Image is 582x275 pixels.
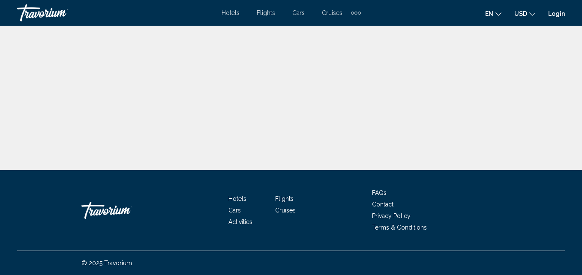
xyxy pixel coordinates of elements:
a: FAQs [372,189,387,196]
span: © 2025 Travorium [81,260,132,266]
button: Extra navigation items [351,6,361,20]
a: Privacy Policy [372,212,411,219]
a: Travorium [81,197,167,223]
a: Cruises [322,9,342,16]
a: Travorium [17,4,213,21]
a: Cruises [275,207,296,214]
a: Activities [228,218,252,225]
a: Hotels [228,195,246,202]
a: Terms & Conditions [372,224,427,231]
a: Flights [275,195,294,202]
a: Flights [257,9,275,16]
a: Contact [372,201,393,208]
a: Login [548,10,565,17]
a: Hotels [222,9,240,16]
a: Cars [292,9,305,16]
button: Change language [485,7,501,20]
span: USD [514,10,527,17]
span: en [485,10,493,17]
a: Cars [228,207,241,214]
button: Change currency [514,7,535,20]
